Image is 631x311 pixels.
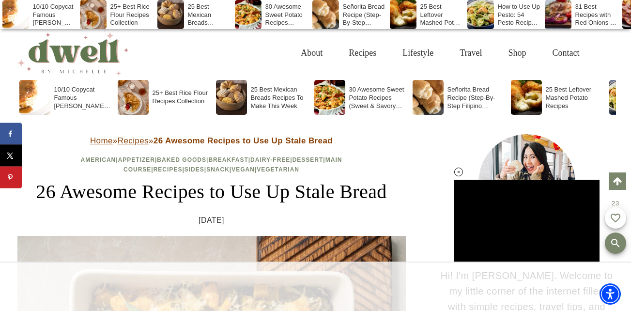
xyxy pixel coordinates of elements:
a: Main Course [123,156,342,172]
a: Dairy-Free [250,156,290,163]
a: Lifestyle [389,37,446,69]
a: Sides [185,166,204,173]
a: Snack [206,166,230,173]
a: Travel [446,37,495,69]
a: American [81,156,116,163]
time: [DATE] [199,214,224,227]
img: DWELL by michelle [17,31,129,75]
a: Vegan [231,166,255,173]
span: | | | | | | | | | | | [81,156,342,172]
a: Recipes [336,37,389,69]
a: Appetizer [118,156,155,163]
span: » » [90,136,333,145]
a: Home [90,136,113,145]
h3: HI THERE [440,241,614,258]
a: Vegetarian [257,166,299,173]
strong: 26 Awesome Recipes to Use Up Stale Bread [154,136,333,145]
nav: Primary Navigation [288,37,592,69]
h1: 26 Awesome Recipes to Use Up Stale Bread [17,177,406,206]
a: Contact [539,37,593,69]
div: Accessibility Menu [600,283,621,305]
iframe: Advertisement [238,263,393,311]
a: Baked Goods [157,156,206,163]
a: Shop [495,37,539,69]
a: Recipes [118,136,149,145]
a: Recipes [154,166,183,173]
a: Breakfast [208,156,248,163]
a: About [288,37,336,69]
a: Scroll to top [609,172,626,190]
a: Dessert [292,156,323,163]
